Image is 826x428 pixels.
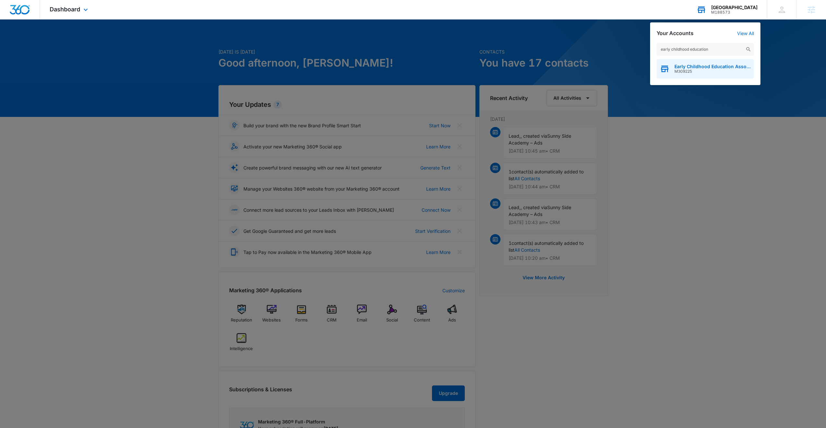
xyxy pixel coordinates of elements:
[674,69,751,74] span: M309225
[50,6,80,13] span: Dashboard
[657,30,694,36] h2: Your Accounts
[737,31,754,36] a: View All
[711,5,758,10] div: account name
[711,10,758,15] div: account id
[674,64,751,69] span: Early Childhood Education Association of [US_STATE]
[657,59,754,79] button: Early Childhood Education Association of [US_STATE]M309225
[657,43,754,56] input: Search Accounts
